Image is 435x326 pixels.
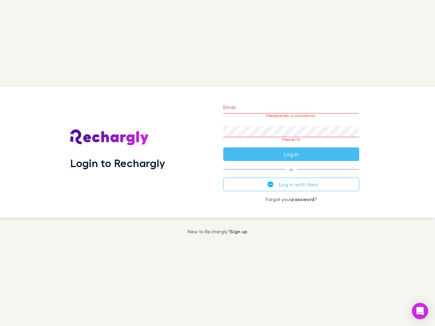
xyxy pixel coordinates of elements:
button: Log in with Xero [223,178,359,191]
p: Please fill [223,137,359,142]
a: password [291,196,314,202]
h1: Login to Rechargly [70,157,165,169]
img: Xero's logo [267,181,274,187]
p: Please enter a valid email. [223,113,359,118]
img: Rechargly's Logo [70,129,149,146]
span: or [223,169,359,169]
p: New to Rechargly? [188,229,248,234]
p: Forgot your ? [223,197,359,202]
div: Open Intercom Messenger [412,303,428,319]
a: Sign up [230,229,247,234]
button: Log in [223,147,359,161]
